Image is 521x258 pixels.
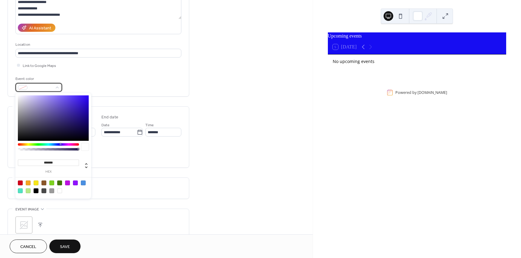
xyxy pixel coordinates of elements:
div: #50E3C2 [18,188,23,193]
div: Powered by [395,90,447,95]
div: #9013FE [73,180,78,185]
span: Event image [15,206,39,213]
div: #417505 [57,180,62,185]
div: No upcoming events [333,58,501,64]
div: ; [15,217,32,233]
a: [DOMAIN_NAME] [417,90,447,95]
div: #4A90E2 [81,180,86,185]
div: #8B572A [41,180,46,185]
div: Event color [15,76,61,82]
div: Location [15,41,180,48]
label: hex [18,170,79,174]
div: #FFFFFF [57,188,62,193]
span: Time [145,122,154,128]
button: Save [49,240,81,253]
div: #F8E71C [34,180,38,185]
span: Date [101,122,110,128]
div: #7ED321 [49,180,54,185]
div: #9B9B9B [49,188,54,193]
button: Cancel [10,240,47,253]
button: AI Assistant [18,24,55,32]
div: #4A4A4A [41,188,46,193]
span: Save [60,244,70,250]
div: #BD10E0 [65,180,70,185]
div: AI Assistant [29,25,51,31]
span: Link to Google Maps [23,63,56,69]
div: End date [101,114,118,121]
div: #000000 [34,188,38,193]
div: #F5A623 [26,180,31,185]
div: Upcoming events [328,32,506,40]
div: #B8E986 [26,188,31,193]
span: Cancel [20,244,36,250]
div: #D0021B [18,180,23,185]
